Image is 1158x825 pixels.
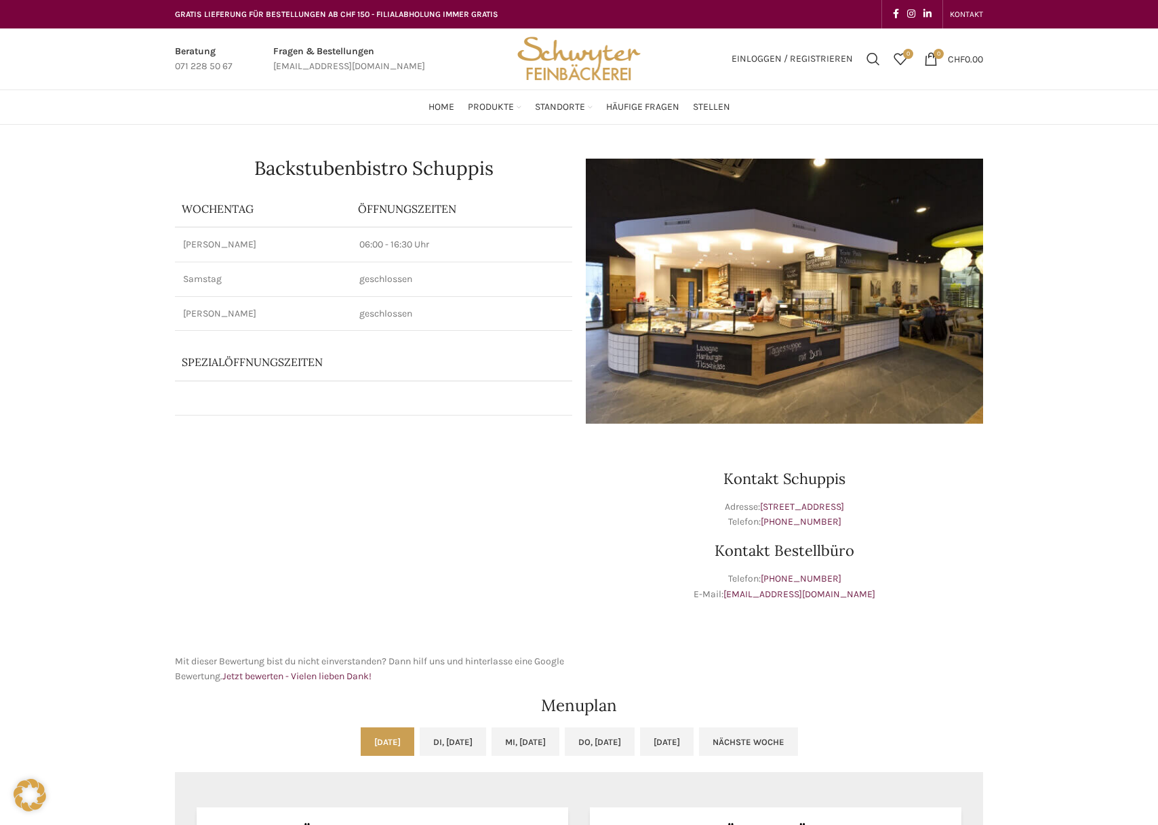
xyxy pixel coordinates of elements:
[606,94,679,121] a: Häufige Fragen
[887,45,914,73] a: 0
[699,727,798,756] a: Nächste Woche
[761,573,841,584] a: [PHONE_NUMBER]
[492,727,559,756] a: Mi, [DATE]
[586,571,983,602] p: Telefon: E-Mail:
[175,44,233,75] a: Infobox link
[183,238,343,251] p: [PERSON_NAME]
[889,5,903,24] a: Facebook social link
[513,52,645,64] a: Site logo
[175,9,498,19] span: GRATIS LIEFERUNG FÜR BESTELLUNGEN AB CHF 150 - FILIALABHOLUNG IMMER GRATIS
[887,45,914,73] div: Meine Wunschliste
[586,543,983,558] h3: Kontakt Bestellbüro
[950,1,983,28] a: KONTAKT
[934,49,944,59] span: 0
[175,437,572,641] iframe: schwyter schuppis
[943,1,990,28] div: Secondary navigation
[513,28,645,89] img: Bäckerei Schwyter
[428,101,454,114] span: Home
[359,307,564,321] p: geschlossen
[175,698,983,714] h2: Menuplan
[760,501,844,512] a: [STREET_ADDRESS]
[468,94,521,121] a: Produkte
[917,45,990,73] a: 0 CHF0.00
[468,101,514,114] span: Produkte
[183,273,343,286] p: Samstag
[361,727,414,756] a: [DATE]
[919,5,936,24] a: Linkedin social link
[183,307,343,321] p: [PERSON_NAME]
[359,238,564,251] p: 06:00 - 16:30 Uhr
[175,654,572,685] p: Mit dieser Bewertung bist du nicht einverstanden? Dann hilf uns und hinterlasse eine Google Bewer...
[535,94,593,121] a: Standorte
[950,9,983,19] span: KONTAKT
[428,94,454,121] a: Home
[948,53,965,64] span: CHF
[732,54,853,64] span: Einloggen / Registrieren
[273,44,425,75] a: Infobox link
[420,727,486,756] a: Di, [DATE]
[723,588,875,600] a: [EMAIL_ADDRESS][DOMAIN_NAME]
[182,355,500,369] p: Spezialöffnungszeiten
[903,5,919,24] a: Instagram social link
[565,727,635,756] a: Do, [DATE]
[693,94,730,121] a: Stellen
[358,201,565,216] p: ÖFFNUNGSZEITEN
[586,500,983,530] p: Adresse: Telefon:
[725,45,860,73] a: Einloggen / Registrieren
[359,273,564,286] p: geschlossen
[693,101,730,114] span: Stellen
[586,471,983,486] h3: Kontakt Schuppis
[168,94,990,121] div: Main navigation
[222,670,372,682] a: Jetzt bewerten - Vielen lieben Dank!
[948,53,983,64] bdi: 0.00
[903,49,913,59] span: 0
[640,727,694,756] a: [DATE]
[761,516,841,527] a: [PHONE_NUMBER]
[175,159,572,178] h1: Backstubenbistro Schuppis
[182,201,344,216] p: Wochentag
[535,101,585,114] span: Standorte
[860,45,887,73] a: Suchen
[606,101,679,114] span: Häufige Fragen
